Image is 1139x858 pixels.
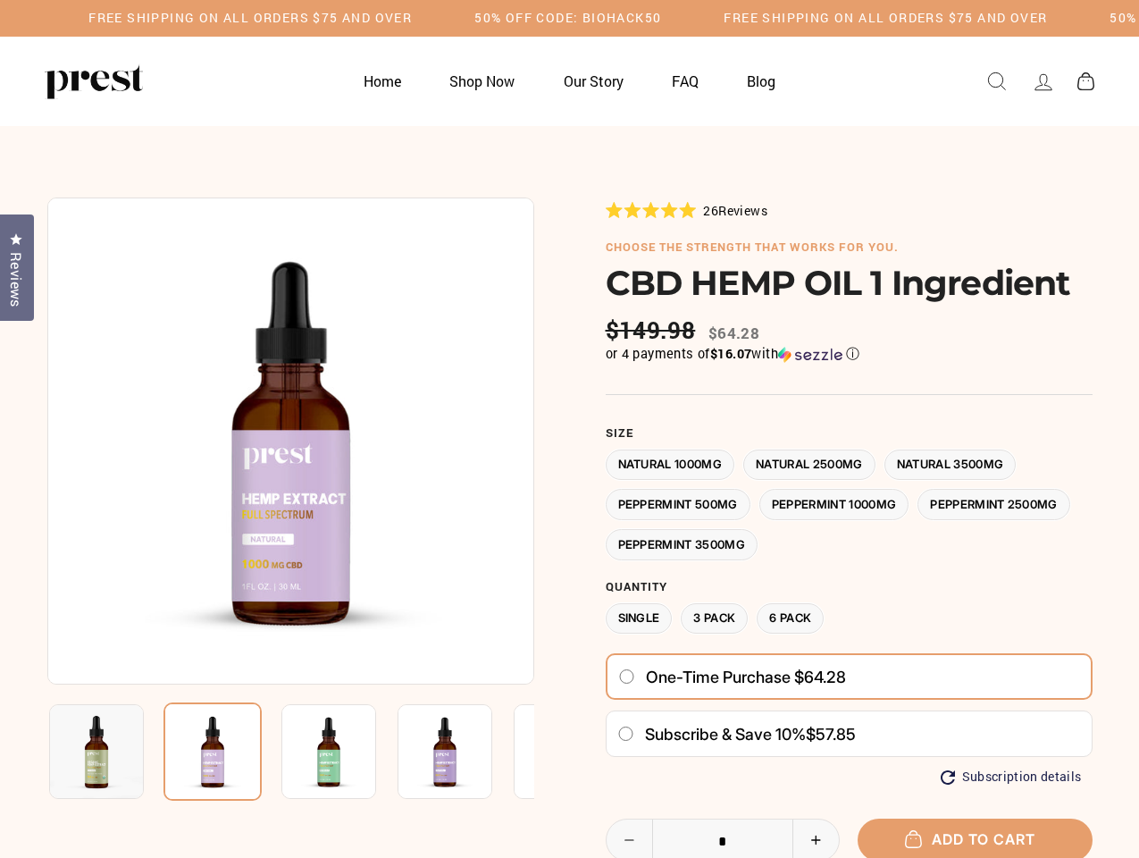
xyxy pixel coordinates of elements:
ul: Primary [341,63,799,98]
h5: 50% OFF CODE: BIOHACK50 [474,11,661,26]
div: 26Reviews [606,200,767,220]
span: Subscribe & save 10% [645,725,806,744]
a: Home [341,63,423,98]
h1: CBD HEMP OIL 1 Ingredient [606,263,1093,303]
span: Reviews [718,202,767,219]
img: Sezzle [778,347,842,363]
span: $149.98 [606,316,700,344]
img: CBD HEMP OIL 1 Ingredient [281,704,376,799]
span: $16.07 [710,345,751,362]
label: 6 Pack [757,603,824,635]
button: Subscription details [941,770,1082,785]
label: Peppermint 3500MG [606,529,758,560]
label: Peppermint 1000MG [759,489,909,520]
a: FAQ [649,63,721,98]
label: Natural 3500MG [884,450,1017,481]
h6: choose the strength that works for you. [606,240,1093,255]
label: 3 Pack [681,603,748,635]
label: Peppermint 500MG [606,489,750,520]
span: Add to cart [914,830,1035,848]
span: One-time purchase $64.28 [646,668,846,687]
img: CBD HEMP OIL 1 Ingredient [514,704,608,799]
a: Shop Now [427,63,537,98]
span: 26 [703,202,718,219]
h5: Free Shipping on all orders $75 and over [88,11,412,26]
h5: Free Shipping on all orders $75 and over [724,11,1047,26]
div: or 4 payments of$16.07withSezzle Click to learn more about Sezzle [606,345,1093,363]
label: Size [606,426,1093,441]
input: One-time purchase $64.28 [618,669,635,684]
img: CBD HEMP OIL 1 Ingredient [49,704,144,799]
span: Subscription details [962,770,1082,785]
a: Blog [724,63,798,98]
input: Subscribe & save 10%$57.85 [617,727,634,741]
span: Reviews [4,252,28,307]
img: CBD HEMP OIL 1 Ingredient [163,702,262,801]
span: $57.85 [806,725,856,744]
label: Quantity [606,580,1093,594]
label: Peppermint 2500MG [917,489,1070,520]
img: PREST ORGANICS [45,63,143,99]
label: Natural 1000MG [606,450,735,481]
label: Natural 2500MG [743,450,875,481]
div: or 4 payments of with [606,345,1093,363]
img: CBD HEMP OIL 1 Ingredient [47,198,534,685]
a: Our Story [541,63,646,98]
img: CBD HEMP OIL 1 Ingredient [398,704,492,799]
span: $64.28 [708,323,759,343]
label: Single [606,603,673,635]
